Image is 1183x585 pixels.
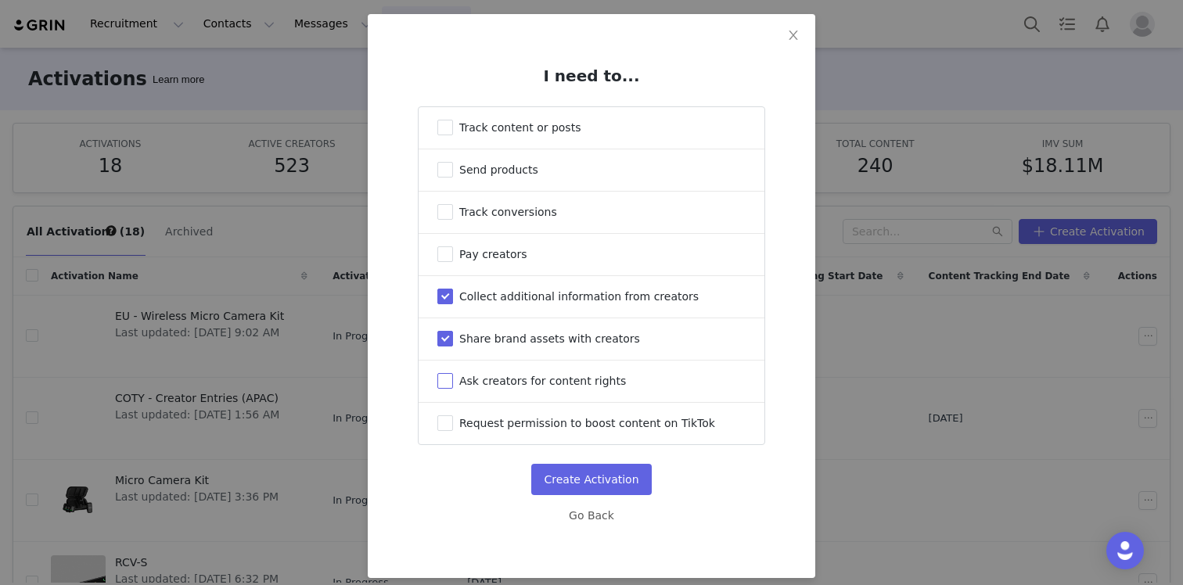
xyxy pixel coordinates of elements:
[459,332,640,345] span: Share brand assets with creators
[531,464,651,495] button: Create Activation
[459,248,527,260] span: Pay creators
[787,29,800,41] i: icon: close
[543,66,639,85] span: I need to...
[459,417,715,429] span: Request permission to boost content on TikTok
[459,163,538,176] span: Send products
[771,14,815,58] button: Close
[459,121,581,134] span: Track content or posts
[1106,532,1144,569] div: Open Intercom Messenger
[459,290,699,303] span: Collect additional information from creators
[459,206,557,218] span: Track conversions
[459,375,626,387] span: Ask creators for content rights
[568,503,615,528] button: Go Back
